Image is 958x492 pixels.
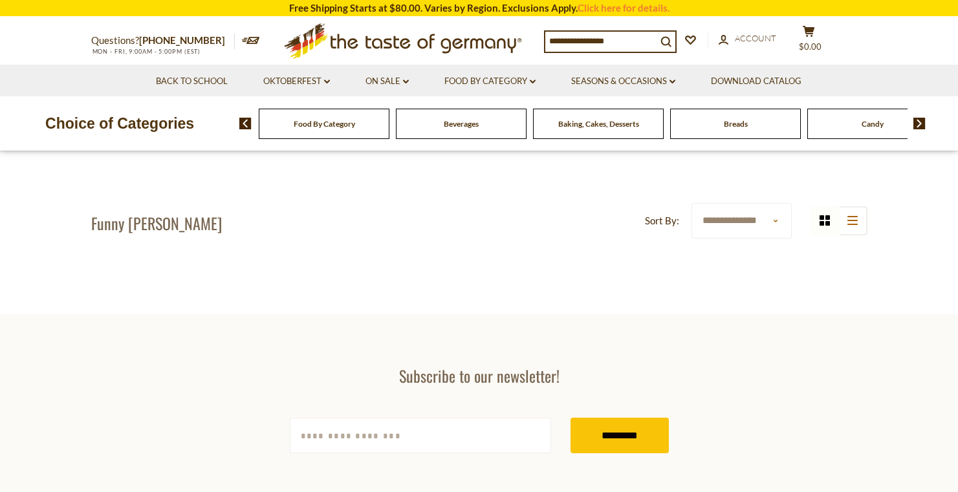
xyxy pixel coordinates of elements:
a: Back to School [156,74,228,89]
span: MON - FRI, 9:00AM - 5:00PM (EST) [91,48,201,55]
a: Download Catalog [711,74,801,89]
a: Click here for details. [578,2,670,14]
a: Candy [862,119,884,129]
h3: Subscribe to our newsletter! [290,366,669,385]
h1: Funny [PERSON_NAME] [91,213,222,233]
a: [PHONE_NUMBER] [139,34,225,46]
label: Sort By: [645,213,679,229]
a: Food By Category [294,119,355,129]
img: next arrow [913,118,926,129]
a: Seasons & Occasions [571,74,675,89]
a: Breads [724,119,748,129]
a: Account [719,32,776,46]
button: $0.00 [790,25,829,58]
a: Beverages [444,119,479,129]
span: $0.00 [799,41,822,52]
a: On Sale [365,74,409,89]
span: Account [735,33,776,43]
a: Baking, Cakes, Desserts [558,119,639,129]
p: Questions? [91,32,235,49]
img: previous arrow [239,118,252,129]
a: Food By Category [444,74,536,89]
a: Oktoberfest [263,74,330,89]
